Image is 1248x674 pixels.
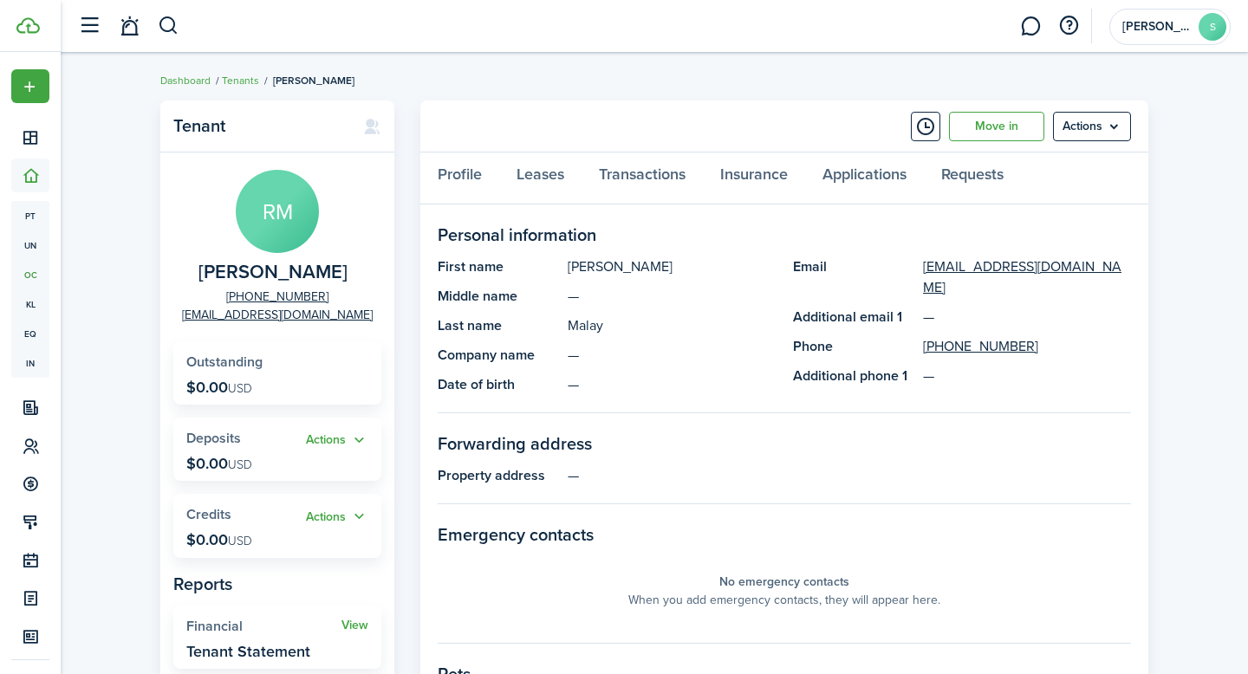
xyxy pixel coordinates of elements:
span: Rochelle Malay [198,262,348,283]
a: Profile [420,152,499,204]
button: Open menu [1053,112,1131,141]
panel-main-title: First name [438,256,559,277]
a: eq [11,319,49,348]
panel-main-title: Date of birth [438,374,559,395]
panel-main-title: Company name [438,345,559,366]
avatar-text: S [1199,13,1226,41]
span: USD [228,532,252,550]
button: Actions [306,431,368,450]
panel-main-title: Phone [793,336,914,357]
a: oc [11,260,49,289]
a: [EMAIL_ADDRESS][DOMAIN_NAME] [182,306,373,324]
a: Notifications [113,4,146,49]
a: [PHONE_NUMBER] [226,288,328,306]
button: Open menu [11,69,49,103]
panel-main-placeholder-description: When you add emergency contacts, they will appear here. [628,591,940,609]
button: Actions [306,507,368,527]
span: Credits [186,504,231,524]
a: Applications [805,152,924,204]
button: Open menu [306,431,368,450]
a: in [11,348,49,378]
panel-main-subtitle: Reports [173,571,381,597]
panel-main-section-title: Forwarding address [438,431,1131,457]
panel-main-title: Property address [438,465,559,486]
panel-main-title: Last name [438,315,559,336]
a: Tenants [222,73,259,88]
panel-main-title: Additional email 1 [793,307,914,327]
widget-stats-description: Tenant Statement [186,643,310,660]
span: [PERSON_NAME] [273,73,354,88]
span: USD [228,456,252,474]
panel-main-description: — [568,465,1131,486]
button: Open menu [306,507,368,527]
a: View [341,619,368,632]
a: pt [11,201,49,230]
avatar-text: RM [236,170,319,253]
p: $0.00 [186,531,252,548]
panel-main-title: Tenant [173,116,346,136]
span: USD [228,379,252,398]
a: Transactions [582,152,703,204]
button: Search [158,11,179,41]
a: Leases [499,152,582,204]
widget-stats-title: Financial [186,619,341,634]
a: [PHONE_NUMBER] [923,336,1038,357]
a: [EMAIL_ADDRESS][DOMAIN_NAME] [923,256,1131,298]
panel-main-section-title: Personal information [438,222,1131,248]
span: Sara [1122,21,1192,33]
button: Open resource center [1054,11,1083,41]
a: Requests [924,152,1021,204]
panel-main-description: — [568,374,776,395]
panel-main-title: Additional phone 1 [793,366,914,386]
panel-main-description: — [568,345,776,366]
p: $0.00 [186,379,252,396]
span: Deposits [186,428,241,448]
a: un [11,230,49,260]
a: kl [11,289,49,319]
button: Timeline [911,112,940,141]
menu-btn: Actions [1053,112,1131,141]
panel-main-title: Email [793,256,914,298]
span: Outstanding [186,352,263,372]
panel-main-description: [PERSON_NAME] [568,256,776,277]
button: Open sidebar [73,10,106,42]
panel-main-description: — [568,286,776,307]
a: Dashboard [160,73,211,88]
panel-main-title: Middle name [438,286,559,307]
img: TenantCloud [16,17,40,34]
a: Messaging [1014,4,1047,49]
a: Insurance [703,152,805,204]
panel-main-placeholder-title: No emergency contacts [719,573,849,591]
a: Move in [949,112,1044,141]
p: $0.00 [186,455,252,472]
panel-main-section-title: Emergency contacts [438,522,1131,548]
panel-main-description: Malay [568,315,776,336]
